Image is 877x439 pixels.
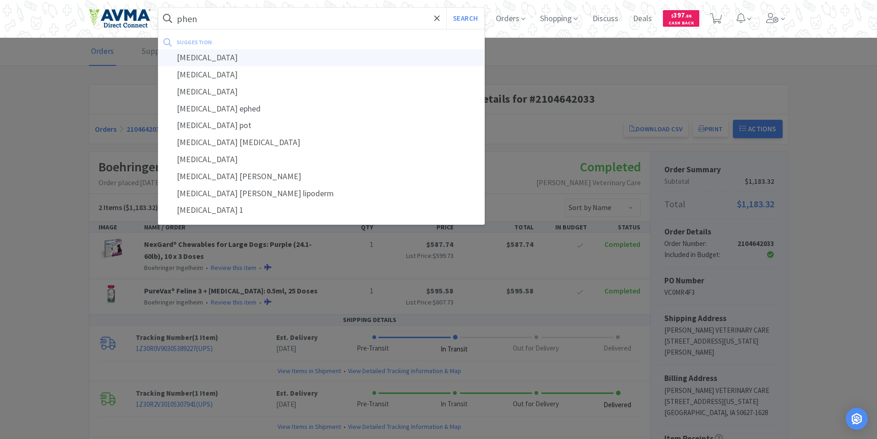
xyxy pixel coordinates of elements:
img: e4e33dab9f054f5782a47901c742baa9_102.png [89,9,151,28]
div: [MEDICAL_DATA] [PERSON_NAME] lipoderm [158,185,485,202]
div: [MEDICAL_DATA] [158,49,485,66]
div: [MEDICAL_DATA] pot [158,117,485,134]
div: [MEDICAL_DATA] [158,66,485,83]
div: [MEDICAL_DATA] [158,83,485,100]
div: [MEDICAL_DATA] [PERSON_NAME] [158,168,485,185]
div: [MEDICAL_DATA] ephed [158,100,485,117]
div: [MEDICAL_DATA] [MEDICAL_DATA] [158,134,485,151]
span: 397 [671,11,691,19]
a: Discuss [589,15,622,23]
input: Search by item, sku, manufacturer, ingredient, size... [158,8,485,29]
span: Cash Back [668,21,694,27]
span: . 86 [685,13,691,19]
span: $ [671,13,674,19]
div: [MEDICAL_DATA] [158,151,485,168]
button: Search [446,8,484,29]
div: [MEDICAL_DATA] 1 [158,202,485,219]
div: Open Intercom Messenger [846,408,868,430]
a: $397.86Cash Back [663,6,699,31]
a: Deals [629,15,656,23]
div: suggestion [177,35,346,49]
